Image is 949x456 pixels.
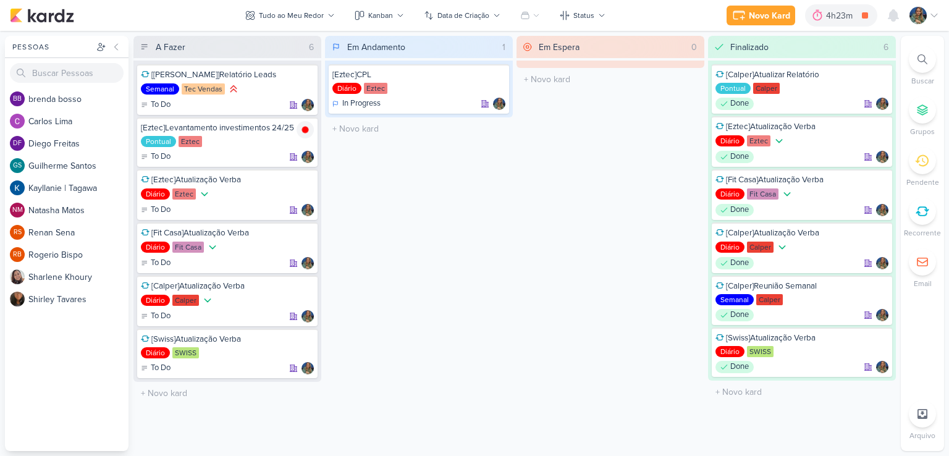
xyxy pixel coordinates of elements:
[151,257,171,269] p: To Do
[332,98,381,110] div: In Progress
[715,294,754,305] div: Semanal
[909,7,927,24] img: Isabella Gutierres
[876,361,888,373] img: Isabella Gutierres
[730,257,749,269] p: Done
[302,204,314,216] img: Isabella Gutierres
[156,41,185,54] div: A Fazer
[198,188,211,200] div: Prioridade Baixa
[172,295,199,306] div: Calper
[715,204,754,216] div: Done
[28,93,129,106] div: b r e n d a b o s s o
[141,151,171,163] div: To Do
[730,309,749,321] p: Done
[10,41,94,53] div: Pessoas
[539,41,580,54] div: Em Espera
[10,158,25,173] div: Guilherme Santos
[364,83,387,94] div: Eztec
[141,122,314,133] div: [Eztec]Levantamento investimentos 24/25
[10,269,25,284] img: Sharlene Khoury
[876,151,888,163] div: Responsável: Isabella Gutierres
[28,204,129,217] div: N a t a s h a M a t o s
[172,347,199,358] div: SWISS
[141,362,171,374] div: To Do
[28,271,129,284] div: S h a r l e n e K h o u r y
[876,257,888,269] div: Responsável: Isabella Gutierres
[914,278,932,289] p: Email
[332,69,505,80] div: [Eztec]CPL
[28,248,129,261] div: R o g e r i o B i s p o
[28,293,129,306] div: S h i r l e y T a v a r e s
[141,295,170,306] div: Diário
[909,430,935,441] p: Arquivo
[876,309,888,321] img: Isabella Gutierres
[28,182,129,195] div: K a y l l a n i e | T a g a w a
[493,98,505,110] div: Responsável: Isabella Gutierres
[141,204,171,216] div: To Do
[727,6,795,25] button: Novo Kard
[141,174,314,185] div: [Eztec]Atualização Verba
[14,229,22,236] p: RS
[151,204,171,216] p: To Do
[876,151,888,163] img: Isabella Gutierres
[182,83,225,95] div: Tec Vendas
[302,310,314,323] img: Isabella Gutierres
[715,151,754,163] div: Done
[302,362,314,374] div: Responsável: Isabella Gutierres
[747,135,770,146] div: Eztec
[876,98,888,110] img: Isabella Gutierres
[715,242,744,253] div: Diário
[332,83,361,94] div: Diário
[28,115,129,128] div: C a r l o s L i m a
[715,69,888,80] div: [Calper]Atualizar Relatório
[141,136,176,147] div: Pontual
[10,225,25,240] div: Renan Sena
[179,136,202,147] div: Eztec
[141,281,314,292] div: [Calper]Atualização Verba
[715,83,751,94] div: Pontual
[715,174,888,185] div: [Fit Casa]Atualização Verba
[10,292,25,306] img: Shirley Tavares
[756,294,783,305] div: Calper
[904,227,941,239] p: Recorrente
[206,241,219,253] div: Prioridade Baixa
[747,242,774,253] div: Calper
[13,251,22,258] p: RB
[141,334,314,345] div: [Swiss]Atualização Verba
[10,114,25,129] img: Carlos Lima
[302,204,314,216] div: Responsável: Isabella Gutierres
[141,347,170,358] div: Diário
[141,83,179,95] div: Semanal
[13,96,22,103] p: bb
[201,294,214,306] div: Prioridade Baixa
[302,99,314,111] div: Responsável: Isabella Gutierres
[776,241,788,253] div: Prioridade Baixa
[28,226,129,239] div: R e n a n S e n a
[141,69,314,80] div: [Tec Vendas]Relatório Leads
[141,99,171,111] div: To Do
[876,361,888,373] div: Responsável: Isabella Gutierres
[747,188,778,200] div: Fit Casa
[10,8,74,23] img: kardz.app
[715,227,888,239] div: [Calper]Atualização Verba
[141,227,314,239] div: [Fit Casa]Atualização Verba
[826,9,856,22] div: 4h23m
[28,137,129,150] div: D i e g o F r e i t a s
[749,9,790,22] div: Novo Kard
[715,98,754,110] div: Done
[715,121,888,132] div: [Eztec]Atualização Verba
[730,151,749,163] p: Done
[141,188,170,200] div: Diário
[302,151,314,163] div: Responsável: Isabella Gutierres
[327,120,510,138] input: + Novo kard
[302,257,314,269] div: Responsável: Isabella Gutierres
[342,98,381,110] p: In Progress
[151,362,171,374] p: To Do
[730,204,749,216] p: Done
[151,99,171,111] p: To Do
[13,163,22,169] p: GS
[715,257,754,269] div: Done
[910,126,935,137] p: Grupos
[773,135,785,147] div: Prioridade Baixa
[302,310,314,323] div: Responsável: Isabella Gutierres
[901,46,944,87] li: Ctrl + F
